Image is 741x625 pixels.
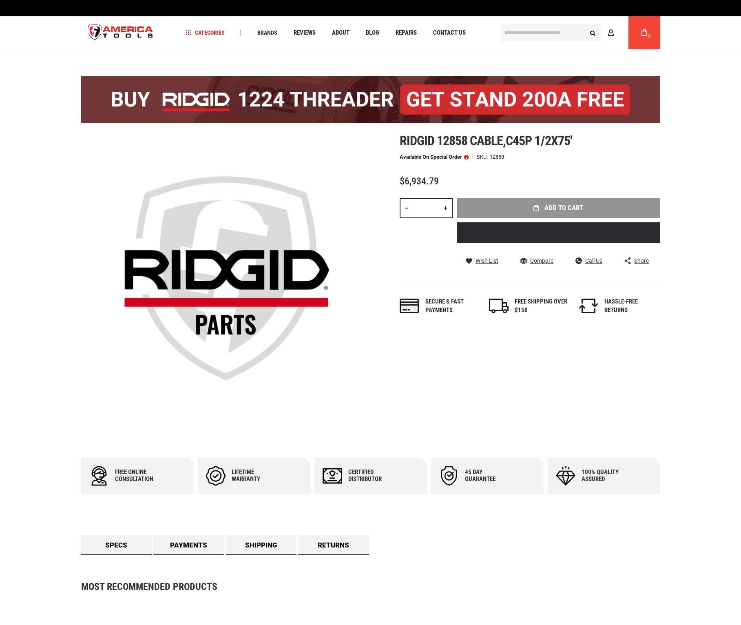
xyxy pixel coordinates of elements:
[366,30,379,36] span: Blog
[466,257,498,264] a: Wish List
[604,297,657,315] div: HASSLE-FREE RETURNS
[81,535,152,555] a: Specs
[153,535,224,555] a: Payments
[332,30,349,36] span: About
[490,154,504,160] div: 12858
[520,257,553,264] a: Compare
[400,154,469,160] p: Available on Special Order
[425,297,478,315] div: Secure & fast payments
[530,258,553,264] span: Compare
[429,27,469,38] a: Contact Us
[392,27,420,38] a: Repairs
[400,175,439,187] span: $6,934.79
[477,154,490,160] strong: SKU
[115,469,164,483] div: Free online consultation
[433,30,466,36] span: Contact Us
[489,299,509,313] img: shipping
[290,27,319,38] a: Reviews
[362,27,383,38] a: Blog
[81,582,632,592] strong: Most Recommended Products
[515,297,568,315] div: FREE SHIPPING OVER $150
[254,27,281,38] a: Brands
[186,30,225,35] span: Categories
[81,18,160,48] a: store logo
[226,535,297,555] a: Shipping
[348,469,397,483] div: Certified Distributor
[634,258,649,264] span: Share
[465,469,514,483] div: 45 day Guarantee
[575,257,602,264] a: Call Us
[328,27,353,38] a: About
[257,30,277,35] span: Brands
[400,133,572,148] span: Ridgid 12858 cable,c45p 1/2x75'
[81,133,371,423] img: main product photo
[582,469,630,483] div: 100% quality assured
[400,299,419,313] img: payments
[298,535,369,555] a: Returns
[637,16,652,49] a: 0
[81,76,660,123] img: BOGO: Buy the RIDGID® 1224 Threader (26092), get the 92467 200A Stand FREE!
[585,258,602,264] span: Call Us
[294,30,316,36] span: Reviews
[476,258,498,264] span: Wish List
[182,27,228,38] a: Categories
[232,469,281,483] div: Lifetime warranty
[585,25,601,40] button: Search
[396,30,417,36] span: Repairs
[81,18,160,48] img: America Tools
[579,299,598,313] img: returns
[648,34,651,38] span: 0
